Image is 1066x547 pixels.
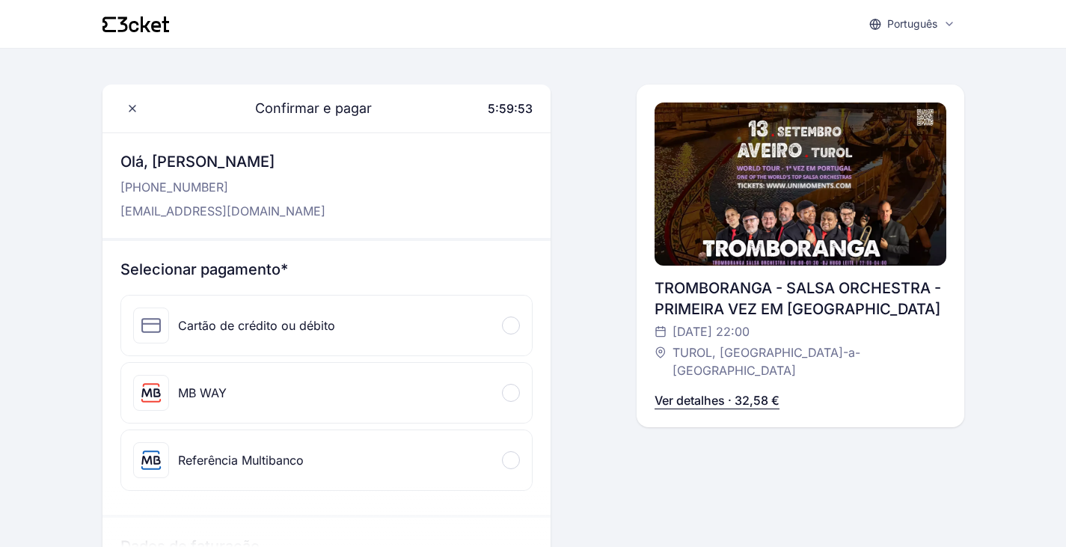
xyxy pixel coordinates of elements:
p: Ver detalhes · 32,58 € [655,391,779,409]
span: [DATE] 22:00 [673,323,750,340]
p: Português [887,16,937,31]
div: Referência Multibanco [178,451,304,469]
h3: Olá, [PERSON_NAME] [120,151,325,172]
p: [EMAIL_ADDRESS][DOMAIN_NAME] [120,202,325,220]
span: TUROL, [GEOGRAPHIC_DATA]-a-[GEOGRAPHIC_DATA] [673,343,931,379]
span: 5:59:53 [488,101,533,116]
h3: Selecionar pagamento* [120,259,533,280]
span: Confirmar e pagar [237,98,372,119]
div: Cartão de crédito ou débito [178,317,335,334]
div: MB WAY [178,384,227,402]
div: TROMBORANGA - SALSA ORCHESTRA - PRIMEIRA VEZ EM [GEOGRAPHIC_DATA] [655,278,946,320]
p: [PHONE_NUMBER] [120,178,325,196]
